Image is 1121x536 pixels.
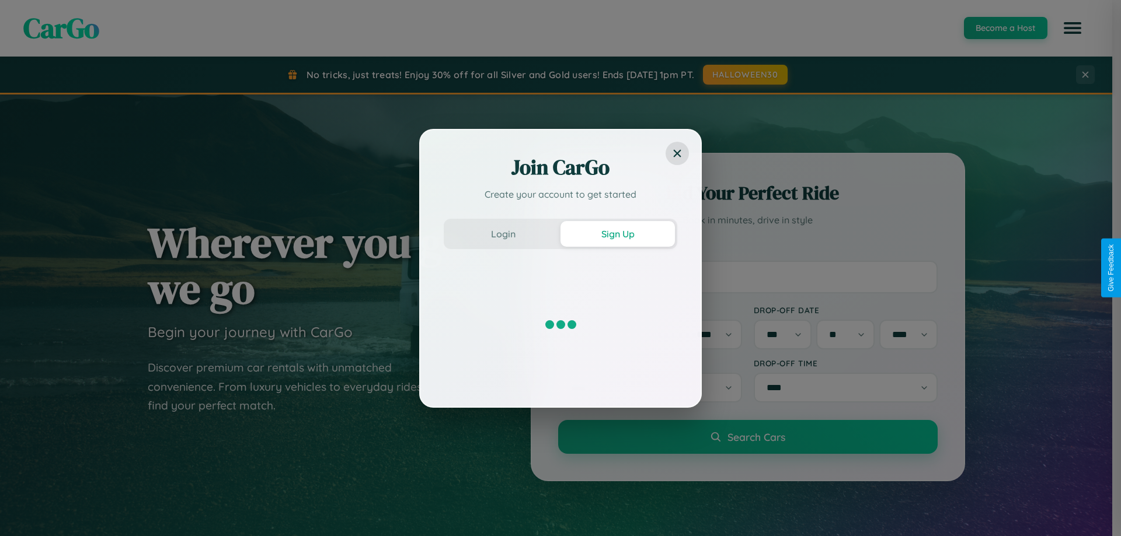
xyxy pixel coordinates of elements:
button: Login [446,221,560,247]
div: Give Feedback [1107,244,1115,292]
p: Create your account to get started [444,187,677,201]
iframe: Intercom live chat [12,496,40,524]
button: Sign Up [560,221,675,247]
h2: Join CarGo [444,153,677,181]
